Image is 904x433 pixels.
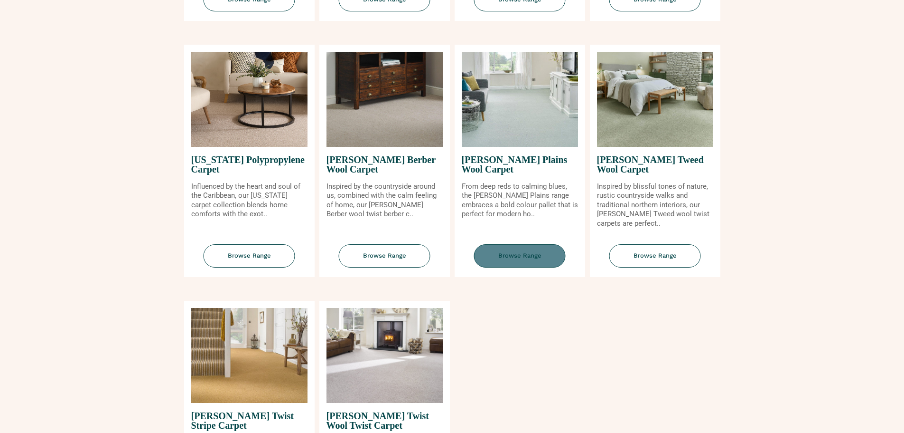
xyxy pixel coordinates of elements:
[462,52,578,147] img: Tomkinson Plains Wool Carpet
[319,244,450,277] a: Browse Range
[597,52,713,147] img: Tomkinson Tweed Wool Carpet
[191,182,308,219] p: Influenced by the heart and soul of the Caribbean, our [US_STATE] carpet collection blends home c...
[191,147,308,182] span: [US_STATE] Polypropylene Carpet
[462,147,578,182] span: [PERSON_NAME] Plains Wool Carpet
[597,182,713,229] p: Inspired by blissful tones of nature, rustic countryside walks and traditional northern interiors...
[609,244,701,268] span: Browse Range
[191,308,308,403] img: Tomkinson Twist Stripe Carpet
[191,52,308,147] img: Puerto Rico Polypropylene Carpet
[204,244,295,268] span: Browse Range
[462,182,578,219] p: From deep reds to calming blues, the [PERSON_NAME] Plains range embraces a bold colour pallet tha...
[597,147,713,182] span: [PERSON_NAME] Tweed Wool Carpet
[184,244,315,277] a: Browse Range
[326,52,443,147] img: Tomkinson Berber Wool Carpet
[326,182,443,219] p: Inspired by the countryside around us, combined with the calm feeling of home, our [PERSON_NAME] ...
[326,308,443,403] img: Tomkinson Twist Wool Twist Carpet
[455,244,585,277] a: Browse Range
[590,244,720,277] a: Browse Range
[339,244,430,268] span: Browse Range
[326,147,443,182] span: [PERSON_NAME] Berber Wool Carpet
[474,244,566,268] span: Browse Range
